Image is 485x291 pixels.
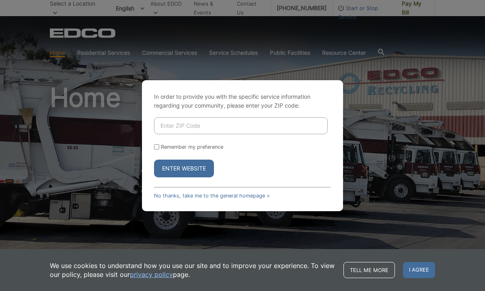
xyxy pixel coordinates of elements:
[130,270,173,279] a: privacy policy
[154,193,270,199] a: No thanks, take me to the general homepage >
[154,117,328,134] input: Enter ZIP Code
[50,261,335,279] p: We use cookies to understand how you use our site and to improve your experience. To view our pol...
[161,144,223,150] label: Remember my preference
[403,262,435,278] span: I agree
[154,160,214,177] button: Enter Website
[154,92,331,110] p: In order to provide you with the specific service information regarding your community, please en...
[343,262,395,278] a: Tell me more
